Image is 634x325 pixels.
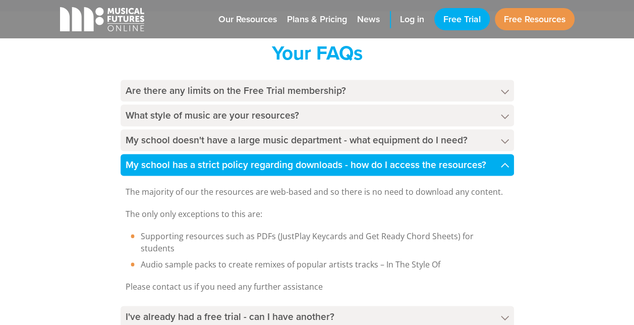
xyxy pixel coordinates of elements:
[126,186,509,198] p: The majority of our the resources are web-based and so there is no need to download any content.
[126,258,509,270] li: Audio sample packs to create remixes of popular artists tracks – In The Style Of
[126,230,509,254] li: Supporting resources such as PDFs (JustPlay Keycards and Get Ready Chord Sheets) for students
[121,80,514,101] h4: Are there any limits on the Free Trial membership?
[357,13,380,26] span: News
[126,208,509,220] p: The only only exceptions to this are:
[218,13,277,26] span: Our Resources
[126,281,509,293] p: Please contact us if you need any further assistance
[434,8,490,30] a: Free Trial
[400,13,424,26] span: Log in
[287,13,347,26] span: Plans & Pricing
[121,154,514,176] h4: My school has a strict policy regarding downloads - how do I access the resources?
[121,129,514,151] h4: My school doesn't have a large music department - what equipment do I need?
[495,8,574,30] a: Free Resources
[121,104,514,126] h4: What style of music are your resources?
[121,41,514,65] h2: Your FAQs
